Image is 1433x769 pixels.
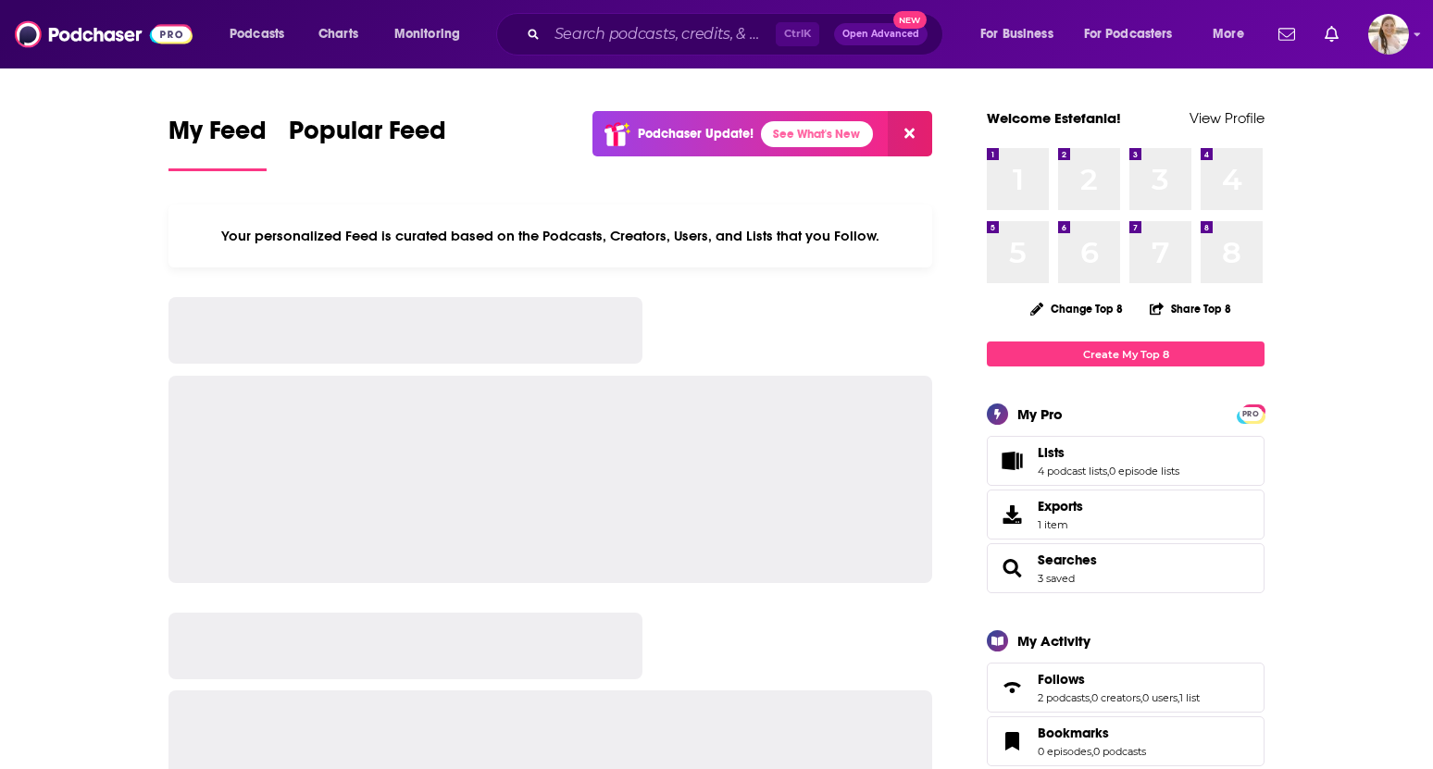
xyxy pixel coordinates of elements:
a: 0 podcasts [1093,745,1146,758]
span: For Podcasters [1084,21,1173,47]
button: open menu [381,19,484,49]
a: Follows [1038,671,1200,688]
a: Bookmarks [1038,725,1146,741]
a: 1 list [1179,691,1200,704]
span: Exports [993,502,1030,527]
input: Search podcasts, credits, & more... [547,19,776,49]
a: Show notifications dropdown [1317,19,1346,50]
a: Searches [1038,552,1097,568]
span: , [1178,691,1179,704]
span: Ctrl K [776,22,819,46]
a: 0 episode lists [1109,465,1179,478]
a: 3 saved [1038,572,1075,585]
a: Exports [987,490,1265,540]
button: Show profile menu [1368,14,1409,55]
span: , [1140,691,1142,704]
button: Share Top 8 [1149,291,1232,327]
button: Open AdvancedNew [834,23,928,45]
button: open menu [1200,19,1267,49]
img: Podchaser - Follow, Share and Rate Podcasts [15,17,193,52]
a: Show notifications dropdown [1271,19,1302,50]
a: Lists [993,448,1030,474]
span: Bookmarks [987,716,1265,766]
a: Welcome Estefania! [987,109,1121,127]
a: 2 podcasts [1038,691,1090,704]
a: Lists [1038,444,1179,461]
span: My Feed [168,115,267,157]
span: For Business [980,21,1053,47]
a: PRO [1240,406,1262,420]
button: Change Top 8 [1019,297,1134,320]
div: My Activity [1017,632,1090,650]
span: Follows [1038,671,1085,688]
button: open menu [967,19,1077,49]
span: 1 item [1038,518,1083,531]
span: Popular Feed [289,115,446,157]
div: Search podcasts, credits, & more... [514,13,961,56]
a: 0 creators [1091,691,1140,704]
a: 4 podcast lists [1038,465,1107,478]
div: Your personalized Feed is curated based on the Podcasts, Creators, Users, and Lists that you Follow. [168,205,932,267]
a: Follows [993,675,1030,701]
span: Searches [987,543,1265,593]
span: , [1090,691,1091,704]
span: , [1091,745,1093,758]
a: My Feed [168,115,267,171]
span: Exports [1038,498,1083,515]
span: Logged in as acquavie [1368,14,1409,55]
a: See What's New [761,121,873,147]
div: My Pro [1017,405,1063,423]
a: Charts [306,19,369,49]
button: open menu [1072,19,1200,49]
span: Monitoring [394,21,460,47]
span: Open Advanced [842,30,919,39]
p: Podchaser Update! [638,126,754,142]
a: 0 users [1142,691,1178,704]
a: View Profile [1190,109,1265,127]
span: Podcasts [230,21,284,47]
button: open menu [217,19,308,49]
span: New [893,11,927,29]
img: User Profile [1368,14,1409,55]
a: Create My Top 8 [987,341,1265,366]
span: Follows [987,663,1265,713]
a: Popular Feed [289,115,446,171]
span: Charts [318,21,358,47]
span: Lists [987,436,1265,486]
span: Bookmarks [1038,725,1109,741]
span: More [1213,21,1244,47]
span: Lists [1038,444,1065,461]
span: , [1107,465,1109,478]
span: PRO [1240,407,1262,421]
a: Bookmarks [993,728,1030,754]
a: 0 episodes [1038,745,1091,758]
a: Searches [993,555,1030,581]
